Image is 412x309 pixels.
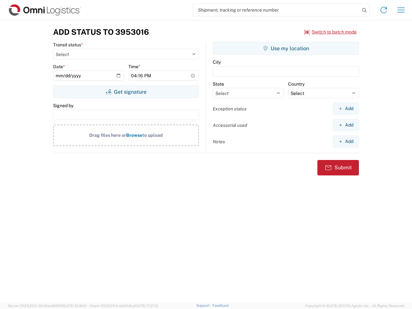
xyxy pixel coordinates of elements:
[89,304,158,308] span: Client: 2025.20.0-e640dba
[128,64,140,70] label: Time
[134,304,158,308] span: [DATE] 17:21:12
[213,139,225,145] label: Notes
[8,304,87,308] span: Server: 2025.20.0-32d5ea39505
[213,106,247,112] label: Exception status
[317,160,359,175] button: Submit
[333,136,359,147] button: Add
[193,4,360,16] input: Shipment, tracking or reference number
[53,42,83,48] label: Transit status
[53,103,73,108] label: Signed by
[89,133,126,138] span: Drag files here or
[53,85,199,98] button: Get signature
[62,304,87,308] span: [DATE] 10:18:31
[142,133,163,138] span: to upload
[288,81,304,87] label: Country
[126,133,142,138] span: Browse
[213,59,221,65] label: City
[213,122,247,128] label: Accessorial used
[196,304,212,307] a: Support
[333,119,359,131] button: Add
[53,64,65,70] label: Date
[304,27,357,37] button: Switch to batch mode
[213,81,224,87] label: State
[212,304,229,307] a: Feedback
[305,303,404,309] span: Copyright © [DATE]-[DATE] Agistix Inc., All Rights Reserved
[53,27,149,37] h3: Add Status to 3953016
[213,42,359,55] button: Use my location
[333,103,359,115] button: Add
